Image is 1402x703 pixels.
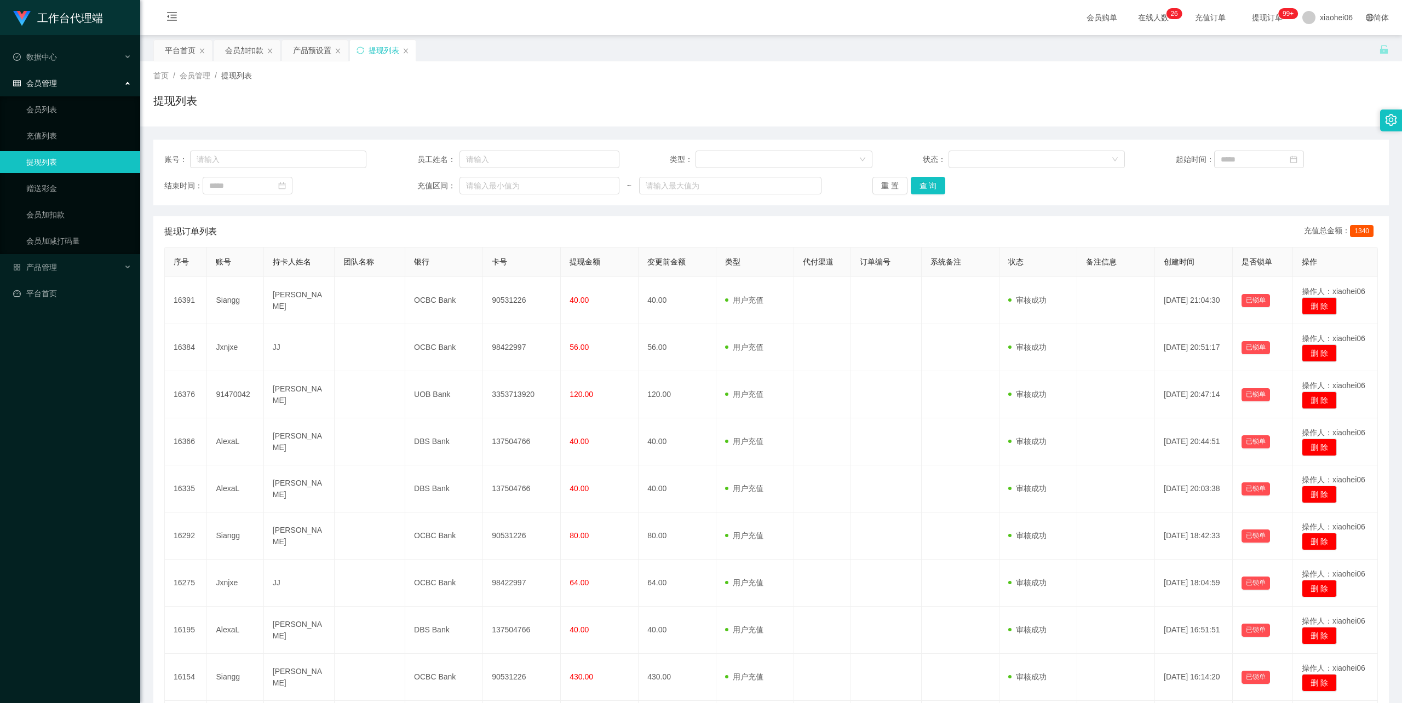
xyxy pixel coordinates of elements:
[1155,277,1233,324] td: [DATE] 21:04:30
[1302,439,1337,456] button: 删 除
[483,371,561,418] td: 3353713920
[1302,616,1365,625] span: 操作人：xiaohei06
[13,13,103,22] a: 工作台代理端
[264,560,335,607] td: JJ
[570,437,589,446] span: 40.00
[639,560,716,607] td: 64.00
[1008,257,1024,266] span: 状态
[164,154,190,165] span: 账号：
[26,177,131,199] a: 赠送彩金
[1155,324,1233,371] td: [DATE] 20:51:17
[639,607,716,654] td: 40.00
[1155,371,1233,418] td: [DATE] 20:47:14
[1302,486,1337,503] button: 删 除
[13,79,21,87] i: 图标: table
[164,225,217,238] span: 提现订单列表
[483,465,561,512] td: 137504766
[207,607,263,654] td: AlexaL
[165,512,207,560] td: 16292
[26,99,131,120] a: 会员列表
[153,71,169,80] span: 首页
[570,257,600,266] span: 提现金额
[1302,428,1365,437] span: 操作人：xiaohei06
[165,371,207,418] td: 16376
[1302,569,1365,578] span: 操作人：xiaohei06
[923,154,949,165] span: 状态：
[207,512,263,560] td: Siangg
[165,418,207,465] td: 16366
[1302,344,1337,362] button: 删 除
[725,257,740,266] span: 类型
[405,277,483,324] td: OCBC Bank
[1302,664,1365,672] span: 操作人：xiaohei06
[725,437,763,446] span: 用户充值
[207,418,263,465] td: AlexaL
[273,257,311,266] span: 持卡人姓名
[190,151,367,168] input: 请输入
[1242,341,1270,354] button: 已锁单
[1385,114,1397,126] i: 图标: setting
[165,607,207,654] td: 16195
[725,296,763,304] span: 用户充值
[207,560,263,607] td: Jxnjxe
[1379,44,1389,54] i: 图标: unlock
[570,578,589,587] span: 64.00
[293,40,331,61] div: 产品预设置
[264,418,335,465] td: [PERSON_NAME]
[1242,482,1270,495] button: 已锁单
[639,277,716,324] td: 40.00
[1302,391,1337,409] button: 删 除
[483,512,561,560] td: 90531226
[1302,475,1365,484] span: 操作人：xiaohei06
[1302,674,1337,692] button: 删 除
[670,154,696,165] span: 类型：
[173,71,175,80] span: /
[859,156,866,164] i: 图标: down
[483,654,561,701] td: 90531226
[1008,531,1047,540] span: 审核成功
[619,180,639,192] span: ~
[639,177,821,194] input: 请输入最大值为
[278,182,286,189] i: 图标: calendar
[872,177,907,194] button: 重 置
[639,371,716,418] td: 120.00
[417,154,460,165] span: 员工姓名：
[403,48,409,54] i: 图标: close
[221,71,252,80] span: 提现列表
[405,607,483,654] td: DBS Bank
[207,277,263,324] td: Siangg
[483,324,561,371] td: 98422997
[26,204,131,226] a: 会员加扣款
[725,578,763,587] span: 用户充值
[459,177,619,194] input: 请输入最小值为
[165,324,207,371] td: 16384
[1302,381,1365,390] span: 操作人：xiaohei06
[570,672,593,681] span: 430.00
[13,53,57,61] span: 数据中心
[26,230,131,252] a: 会员加减打码量
[803,257,834,266] span: 代付渠道
[911,177,946,194] button: 查 询
[1155,560,1233,607] td: [DATE] 18:04:59
[357,47,364,54] i: 图标: sync
[570,625,589,634] span: 40.00
[264,654,335,701] td: [PERSON_NAME]
[1155,418,1233,465] td: [DATE] 20:44:51
[570,531,589,540] span: 80.00
[1302,287,1365,296] span: 操作人：xiaohei06
[570,343,589,351] span: 56.00
[1242,257,1272,266] span: 是否锁单
[1242,529,1270,543] button: 已锁单
[405,371,483,418] td: UOB Bank
[13,79,57,88] span: 会员管理
[13,263,21,271] i: 图标: appstore-o
[639,418,716,465] td: 40.00
[930,257,961,266] span: 系统备注
[1174,8,1178,19] p: 6
[1176,154,1214,165] span: 起始时间：
[264,465,335,512] td: [PERSON_NAME]
[1155,607,1233,654] td: [DATE] 16:51:51
[26,151,131,173] a: 提现列表
[1302,334,1365,343] span: 操作人：xiaohei06
[1242,435,1270,448] button: 已锁单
